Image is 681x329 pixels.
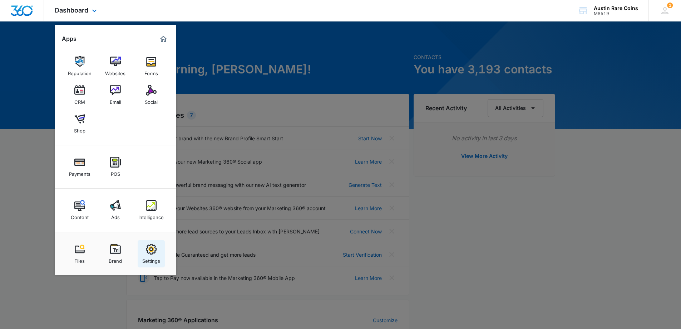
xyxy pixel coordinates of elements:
[71,211,89,220] div: Content
[66,153,93,180] a: Payments
[55,6,88,14] span: Dashboard
[158,33,169,45] a: Marketing 360® Dashboard
[138,240,165,267] a: Settings
[102,240,129,267] a: Brand
[111,211,120,220] div: Ads
[145,96,158,105] div: Social
[109,255,122,264] div: Brand
[74,255,85,264] div: Files
[110,96,121,105] div: Email
[144,67,158,76] div: Forms
[138,211,164,220] div: Intelligence
[66,81,93,108] a: CRM
[138,81,165,108] a: Social
[69,168,90,177] div: Payments
[102,81,129,108] a: Email
[105,67,125,76] div: Websites
[62,35,77,42] h2: Apps
[68,67,92,76] div: Reputation
[667,3,673,8] span: 1
[102,153,129,180] a: POS
[74,124,85,134] div: Shop
[66,240,93,267] a: Files
[66,53,93,80] a: Reputation
[74,96,85,105] div: CRM
[142,255,160,264] div: Settings
[594,5,638,11] div: account name
[667,3,673,8] div: notifications count
[138,53,165,80] a: Forms
[594,11,638,16] div: account id
[138,197,165,224] a: Intelligence
[111,168,120,177] div: POS
[102,53,129,80] a: Websites
[66,110,93,137] a: Shop
[66,197,93,224] a: Content
[102,197,129,224] a: Ads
